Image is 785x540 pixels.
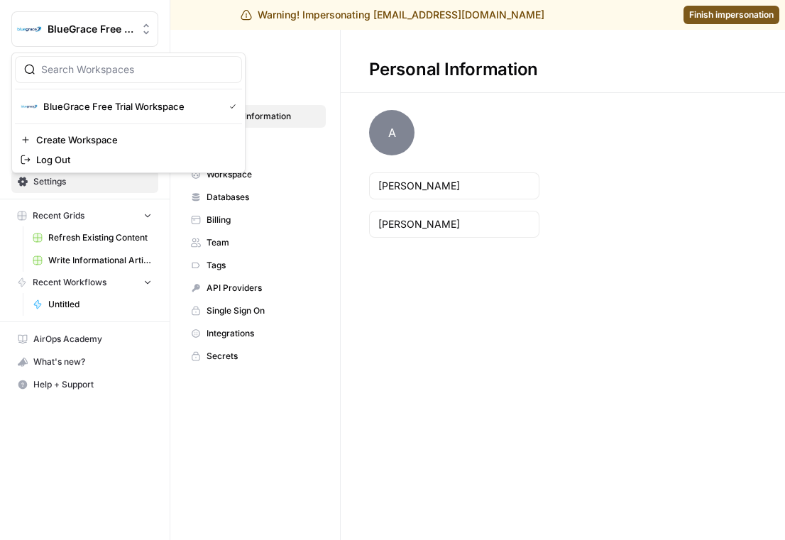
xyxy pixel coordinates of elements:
a: Team [185,231,326,254]
button: Recent Grids [11,205,158,226]
span: API Providers [207,282,319,294]
a: Untitled [26,293,158,316]
a: Write Informational Article [26,249,158,272]
span: Recent Workflows [33,276,106,289]
a: Integrations [185,322,326,345]
span: BlueGrace Free Trial Workspace [43,99,218,114]
span: Tags [207,259,319,272]
span: Untitled [48,298,152,311]
span: Single Sign On [207,304,319,317]
span: Finish impersonation [689,9,774,21]
a: Log Out [15,150,242,170]
div: Personal Information [341,58,566,81]
span: Team [207,236,319,249]
button: Workspace: BlueGrace Free Trial Workspace [11,11,158,47]
a: Finish impersonation [684,6,779,24]
div: What's new? [12,351,158,373]
button: What's new? [11,351,158,373]
div: Warning! Impersonating [EMAIL_ADDRESS][DOMAIN_NAME] [241,8,544,22]
input: Search Workspaces [41,62,233,77]
a: Workspace [185,163,326,186]
span: Personal Information [207,110,319,123]
span: Log Out [36,153,231,167]
span: A [369,110,415,155]
span: Databases [207,191,319,204]
button: Recent Workflows [11,272,158,293]
span: Refresh Existing Content [48,231,152,244]
a: Secrets [185,345,326,368]
button: Help + Support [11,373,158,396]
span: Write Informational Article [48,254,152,267]
span: Recent Grids [33,209,84,222]
a: API Providers [185,277,326,299]
span: Workspace [207,168,319,181]
a: Personal Information [185,105,326,128]
a: Create Workspace [15,130,242,150]
span: Create Workspace [36,133,231,147]
span: Integrations [207,327,319,340]
span: Billing [207,214,319,226]
a: Tags [185,254,326,277]
a: Single Sign On [185,299,326,322]
span: AirOps Academy [33,333,152,346]
a: Databases [185,186,326,209]
span: Settings [185,50,230,67]
a: Billing [185,209,326,231]
span: Help + Support [33,378,152,391]
a: AirOps Academy [11,328,158,351]
span: Secrets [207,350,319,363]
img: BlueGrace Free Trial Workspace Logo [21,98,38,115]
a: Refresh Existing Content [26,226,158,249]
span: Settings [33,175,152,188]
img: BlueGrace Free Trial Workspace Logo [16,16,42,42]
span: BlueGrace Free Trial Workspace [48,22,133,36]
div: Workspace: BlueGrace Free Trial Workspace [11,53,246,173]
a: Settings [11,170,158,193]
